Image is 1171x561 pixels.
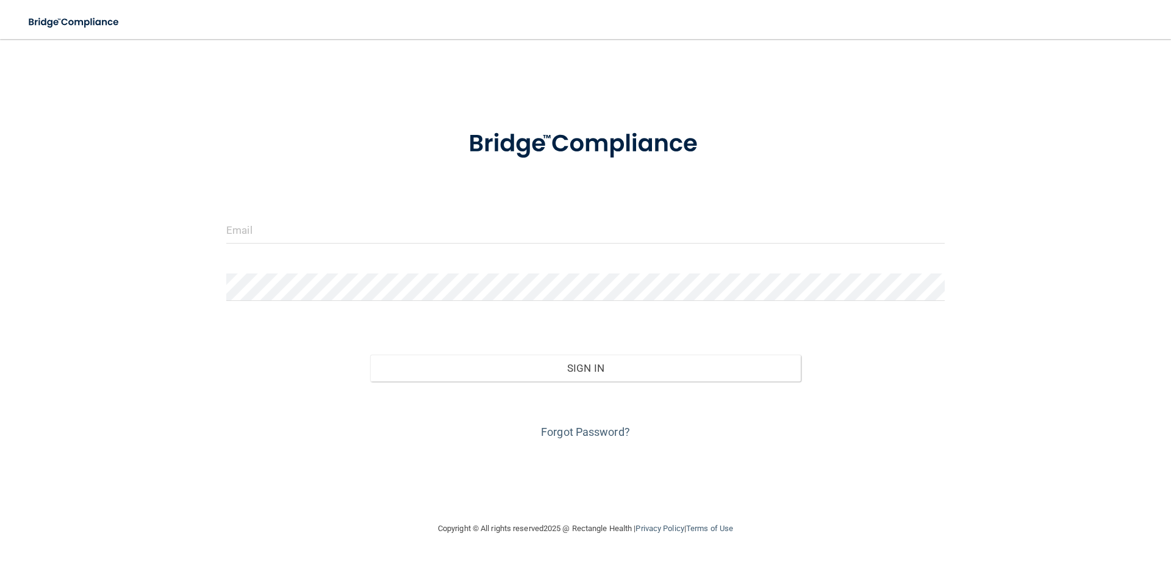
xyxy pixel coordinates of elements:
[363,509,808,548] div: Copyright © All rights reserved 2025 @ Rectangle Health | |
[18,10,131,35] img: bridge_compliance_login_screen.278c3ca4.svg
[686,524,733,533] a: Terms of Use
[226,216,945,244] input: Email
[636,524,684,533] a: Privacy Policy
[443,112,728,176] img: bridge_compliance_login_screen.278c3ca4.svg
[541,425,630,438] a: Forgot Password?
[370,355,801,382] button: Sign In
